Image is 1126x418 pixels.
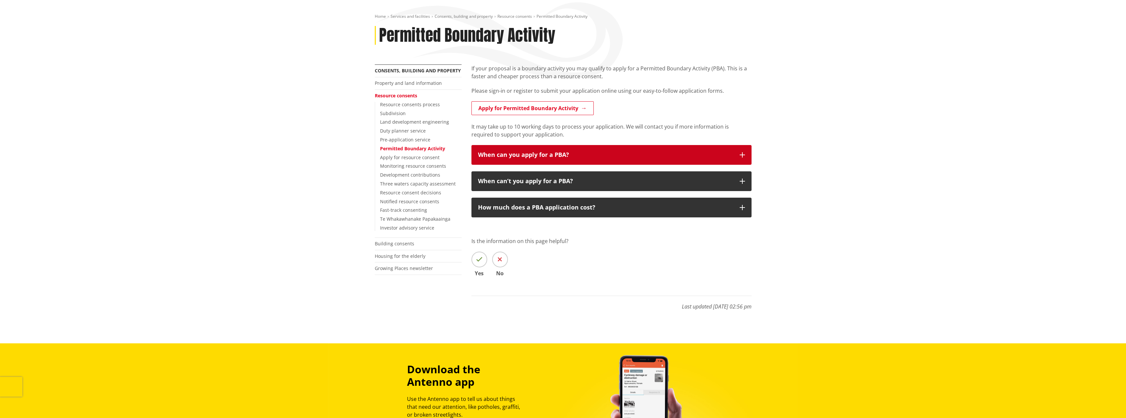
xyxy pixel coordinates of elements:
[379,26,555,45] h1: Permitted Boundary Activity
[375,80,442,86] a: Property and land information
[380,216,450,222] a: Te Whakawhanake Papakaainga
[380,198,439,205] a: Notified resource consents
[380,163,446,169] a: Monitoring resource consents
[497,13,532,19] a: Resource consents
[380,225,434,231] a: Investor advisory service
[380,172,440,178] a: Development contributions
[471,123,752,138] p: It may take up to 10 working days to process your application. We will contact you if more inform...
[380,181,456,187] a: Three waters capacity assessment
[1096,390,1119,414] iframe: Messenger Launcher
[471,198,752,217] button: How much does a PBA application cost?
[478,152,733,158] div: When can you apply for a PBA?
[380,110,406,116] a: Subdivision
[471,171,752,191] button: When can’t you apply for a PBA?
[407,363,526,388] h3: Download the Antenno app
[375,13,386,19] a: Home
[471,271,487,276] span: Yes
[537,13,587,19] span: Permitted Boundary Activity
[471,145,752,165] button: When can you apply for a PBA?
[380,128,426,134] a: Duty planner service
[375,240,414,247] a: Building consents
[380,207,427,213] a: Fast-track consenting
[471,237,752,245] p: Is the information on this page helpful?
[375,265,433,271] a: Growing Places newsletter
[471,87,752,95] p: Please sign-in or register to submit your application online using our easy-to-follow application...
[435,13,493,19] a: Consents, building and property
[492,271,508,276] span: No
[380,189,441,196] a: Resource consent decisions
[375,67,461,74] a: Consents, building and property
[471,296,752,310] p: Last updated [DATE] 02:56 pm
[471,64,752,80] p: If your proposal is a boundary activity you may qualify to apply for a Permitted Boundary Activit...
[478,204,733,211] div: How much does a PBA application cost?
[380,136,430,143] a: Pre-application service
[471,101,594,115] a: Apply for Permitted Boundary Activity
[380,145,445,152] a: Permitted Boundary Activity
[375,92,417,99] a: Resource consents
[380,101,440,108] a: Resource consents process
[380,119,449,125] a: Land development engineering
[375,253,425,259] a: Housing for the elderly
[478,178,733,184] div: When can’t you apply for a PBA?
[375,14,752,19] nav: breadcrumb
[391,13,430,19] a: Services and facilities
[380,154,440,160] a: Apply for resource consent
